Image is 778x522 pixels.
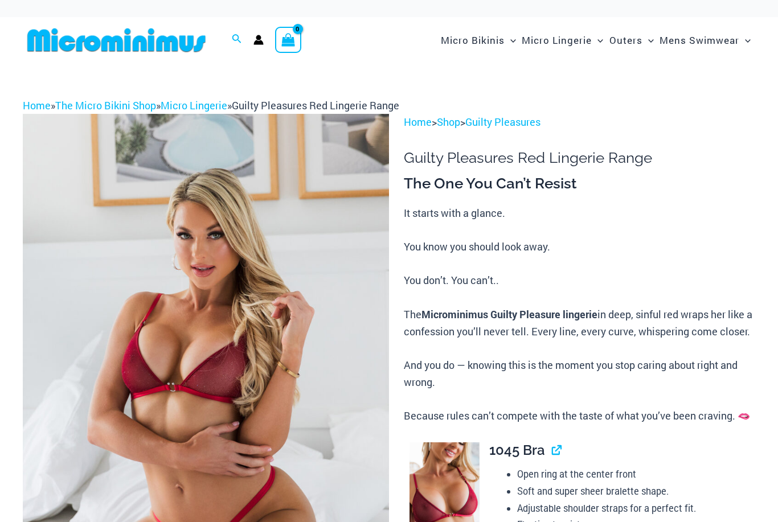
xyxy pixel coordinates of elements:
span: Outers [609,26,642,55]
a: Account icon link [253,35,264,45]
span: 1045 Bra [489,442,545,458]
span: Menu Toggle [739,26,751,55]
li: Soft and super sheer bralette shape. [517,483,755,500]
a: Home [404,115,432,129]
nav: Site Navigation [436,21,755,59]
a: Home [23,98,51,112]
a: Micro LingerieMenu ToggleMenu Toggle [519,23,606,57]
span: Micro Bikinis [441,26,505,55]
span: » » » [23,98,399,112]
span: Guilty Pleasures Red Lingerie Range [232,98,399,112]
a: Guilty Pleasures [465,115,540,129]
span: Menu Toggle [642,26,654,55]
span: Menu Toggle [505,26,516,55]
p: It starts with a glance. You know you should look away. You don’t. You can’t.. The in deep, sinfu... [404,205,755,425]
li: Adjustable shoulder straps for a perfect fit. [517,500,755,517]
a: Micro BikinisMenu ToggleMenu Toggle [438,23,519,57]
h3: The One You Can’t Resist [404,174,755,194]
img: MM SHOP LOGO FLAT [23,27,210,53]
a: View Shopping Cart, empty [275,27,301,53]
a: Search icon link [232,32,242,47]
a: Mens SwimwearMenu ToggleMenu Toggle [657,23,754,57]
a: Micro Lingerie [161,98,227,112]
h1: Guilty Pleasures Red Lingerie Range [404,149,755,167]
span: Menu Toggle [592,26,603,55]
p: > > [404,114,755,131]
span: Micro Lingerie [522,26,592,55]
a: The Micro Bikini Shop [55,98,156,112]
span: Mens Swimwear [660,26,739,55]
a: OutersMenu ToggleMenu Toggle [607,23,657,57]
li: Open ring at the center front [517,466,755,483]
a: Shop [437,115,460,129]
b: Microminimus Guilty Pleasure lingerie [421,307,597,321]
